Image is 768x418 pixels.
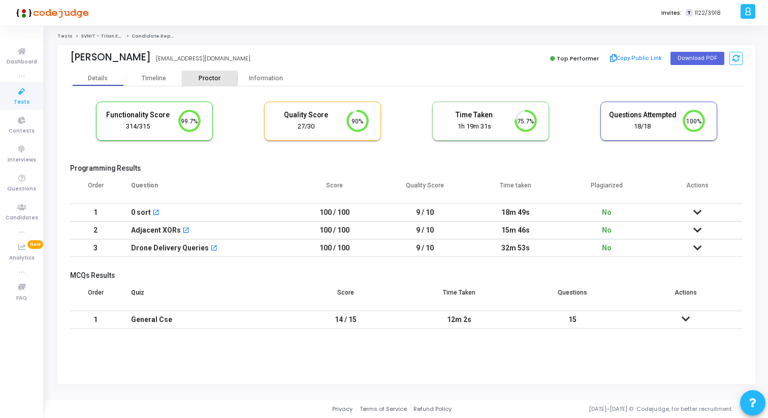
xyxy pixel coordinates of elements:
[57,33,73,39] a: Tests
[380,239,471,257] td: 9 / 10
[652,175,743,204] th: Actions
[452,405,755,413] div: [DATE]-[DATE] © Codejudge, for better recruitment.
[6,214,38,222] span: Candidates
[440,122,508,132] div: 1h 19m 31s
[70,239,121,257] td: 3
[402,282,516,311] th: Time Taken
[9,254,35,263] span: Analytics
[132,33,178,39] span: Candidate Report
[121,175,289,204] th: Question
[57,33,755,40] nav: breadcrumb
[70,204,121,221] td: 1
[14,98,29,107] span: Tests
[602,244,612,252] span: No
[289,221,380,239] td: 100 / 100
[131,204,151,221] div: 0 sort
[131,222,181,239] div: Adjacent XORs
[152,210,159,217] mat-icon: open_in_new
[27,240,43,249] span: New
[412,311,505,328] div: 12m 2s
[7,58,37,67] span: Dashboard
[470,221,561,239] td: 15m 46s
[289,282,402,311] th: Score
[70,164,743,173] h5: Programming Results
[629,282,743,311] th: Actions
[121,282,289,311] th: Quiz
[607,51,665,66] button: Copy Public Link
[7,185,36,194] span: Questions
[131,311,279,328] div: General Cse
[104,122,172,132] div: 314/315
[289,239,380,257] td: 100 / 100
[8,156,36,165] span: Interviews
[609,122,677,132] div: 18/18
[272,111,340,119] h5: Quality Score
[70,175,121,204] th: Order
[16,294,27,303] span: FAQ
[602,208,612,216] span: No
[238,75,294,82] div: Information
[289,311,402,329] td: 14 / 15
[413,405,452,413] a: Refund Policy
[131,240,209,256] div: Drone Delivery Queries
[70,271,743,280] h5: MCQs Results
[602,226,612,234] span: No
[470,204,561,221] td: 18m 49s
[609,111,677,119] h5: Questions Attempted
[686,9,692,17] span: T
[440,111,508,119] h5: Time Taken
[516,311,629,329] td: 15
[210,245,217,252] mat-icon: open_in_new
[81,33,176,39] a: SVNIT - Titan Engineering Intern 2026
[70,311,121,329] td: 1
[289,175,380,204] th: Score
[70,51,151,63] div: [PERSON_NAME]
[661,9,682,17] label: Invites:
[360,405,407,413] a: Terms of Service
[380,221,471,239] td: 9 / 10
[70,282,121,311] th: Order
[13,3,89,23] img: logo
[332,405,353,413] a: Privacy
[561,175,652,204] th: Plagiarized
[272,122,340,132] div: 27/30
[9,127,35,136] span: Contests
[182,228,189,235] mat-icon: open_in_new
[156,54,250,63] div: [EMAIL_ADDRESS][DOMAIN_NAME]
[380,204,471,221] td: 9 / 10
[289,204,380,221] td: 100 / 100
[380,175,471,204] th: Quality Score
[88,75,108,82] div: Details
[695,9,721,17] span: 1122/3918
[470,175,561,204] th: Time taken
[670,52,724,65] button: Download PDF
[104,111,172,119] h5: Functionality Score
[516,282,629,311] th: Questions
[557,54,599,62] span: Top Performer
[470,239,561,257] td: 32m 53s
[182,75,238,82] div: Proctor
[142,75,166,82] div: Timeline
[70,221,121,239] td: 2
